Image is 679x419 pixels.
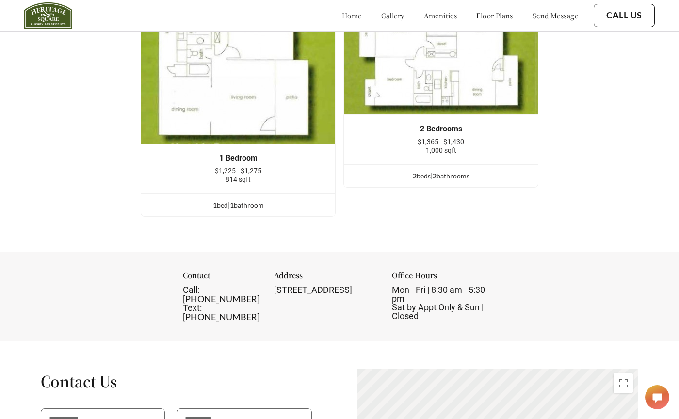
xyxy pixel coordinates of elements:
[614,373,633,393] button: Toggle fullscreen view
[533,11,578,20] a: send message
[392,271,496,286] div: Office Hours
[183,285,199,295] span: Call:
[381,11,404,20] a: gallery
[183,271,261,286] div: Contact
[156,154,321,162] div: 1 Bedroom
[183,293,259,304] a: [PHONE_NUMBER]
[594,4,655,27] button: Call Us
[392,286,496,321] div: Mon - Fri | 8:30 am - 5:30 pm
[213,201,217,209] span: 1
[424,11,457,20] a: amenities
[274,286,378,294] div: [STREET_ADDRESS]
[413,172,417,180] span: 2
[606,10,642,21] a: Call Us
[183,311,259,322] a: [PHONE_NUMBER]
[358,125,523,133] div: 2 Bedrooms
[274,271,378,286] div: Address
[426,146,456,154] span: 1,000 sqft
[230,201,234,209] span: 1
[418,138,464,145] span: $1,365 - $1,430
[183,303,202,313] span: Text:
[226,176,251,183] span: 814 sqft
[215,167,261,175] span: $1,225 - $1,275
[392,302,484,321] span: Sat by Appt Only & Sun | Closed
[344,171,538,181] div: bed s | bathroom s
[141,200,335,210] div: bed | bathroom
[24,2,72,29] img: heritage_square_logo.jpg
[433,172,436,180] span: 2
[476,11,513,20] a: floor plans
[41,371,312,392] h1: Contact Us
[342,11,362,20] a: home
